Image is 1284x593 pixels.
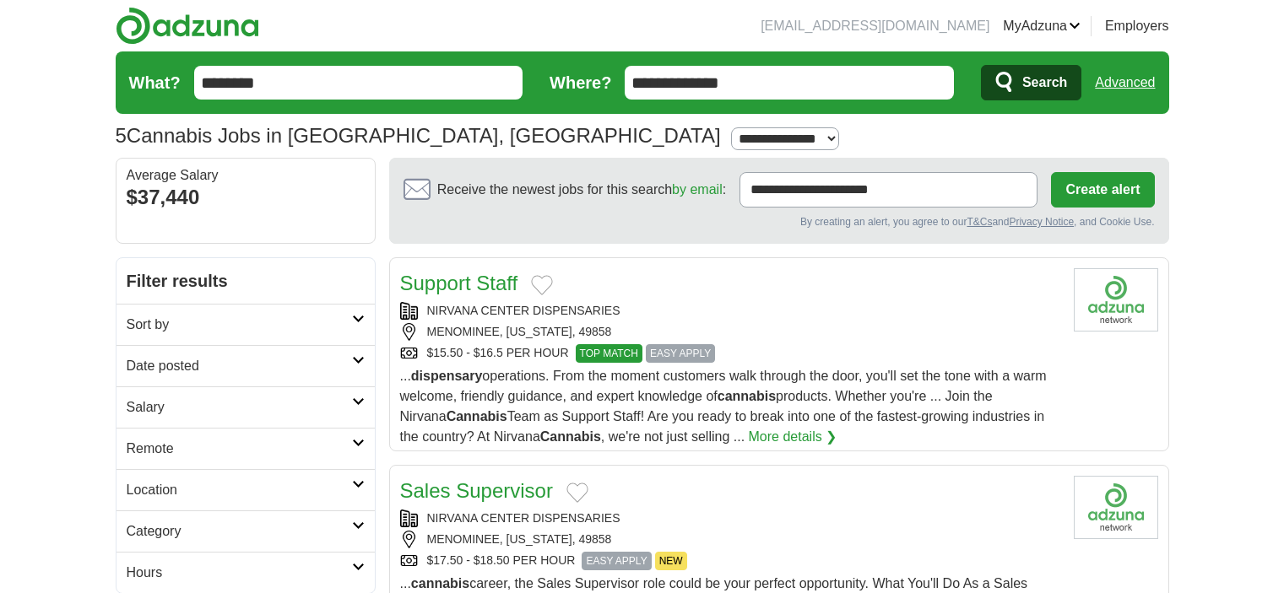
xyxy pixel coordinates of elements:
div: MENOMINEE, [US_STATE], 49858 [400,323,1060,341]
strong: dispensary [411,369,482,383]
a: Privacy Notice [1009,216,1074,228]
a: MyAdzuna [1003,16,1081,36]
img: Adzuna logo [116,7,259,45]
h1: Cannabis Jobs in [GEOGRAPHIC_DATA], [GEOGRAPHIC_DATA] [116,124,721,147]
a: More details ❯ [749,427,837,447]
span: 5 [116,121,127,151]
h2: Remote [127,439,352,459]
strong: Cannabis [540,429,601,444]
label: What? [129,70,181,95]
h2: Category [127,521,352,542]
a: Salary [116,386,375,428]
img: Company logo [1074,268,1158,332]
a: Sort by [116,304,375,345]
span: NEW [655,552,687,570]
a: Hours [116,552,375,593]
h2: Date posted [127,356,352,376]
h2: Hours [127,563,352,583]
span: ... operations. From the moment customers walk through the door, you'll set the tone with a warm ... [400,369,1047,444]
h2: Filter results [116,258,375,304]
div: By creating an alert, you agree to our and , and Cookie Use. [404,214,1155,229]
button: Add to favorite jobs [531,275,553,295]
h2: Sort by [127,315,352,335]
div: $17.50 - $18.50 PER HOUR [400,552,1060,570]
a: Location [116,469,375,510]
label: Where? [550,70,611,95]
div: $15.50 - $16.5 PER HOUR [400,344,1060,363]
img: Company logo [1074,476,1158,539]
a: Support Staff [400,272,518,294]
strong: Cannabis [447,409,507,423]
span: EASY APPLY [582,552,651,570]
div: MENOMINEE, [US_STATE], 49858 [400,531,1060,548]
h2: Location [127,480,352,500]
button: Search [981,65,1081,100]
div: NIRVANA CENTER DISPENSARIES [400,509,1060,527]
a: Advanced [1095,66,1155,100]
span: Receive the newest jobs for this search : [437,180,726,200]
a: Remote [116,428,375,469]
a: by email [672,182,723,197]
div: Average Salary [127,169,365,182]
strong: cannabis [718,389,776,403]
a: Date posted [116,345,375,386]
strong: cannabis [411,576,469,590]
button: Create alert [1051,172,1154,208]
span: Search [1022,66,1067,100]
button: Add to favorite jobs [566,482,588,503]
a: Sales Supervisor [400,479,553,502]
div: $37,440 [127,182,365,213]
span: EASY APPLY [646,344,715,363]
div: NIRVANA CENTER DISPENSARIES [400,302,1060,320]
a: T&Cs [967,216,992,228]
a: Employers [1105,16,1169,36]
h2: Salary [127,397,352,418]
li: [EMAIL_ADDRESS][DOMAIN_NAME] [761,16,989,36]
a: Category [116,510,375,552]
span: TOP MATCH [576,344,642,363]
